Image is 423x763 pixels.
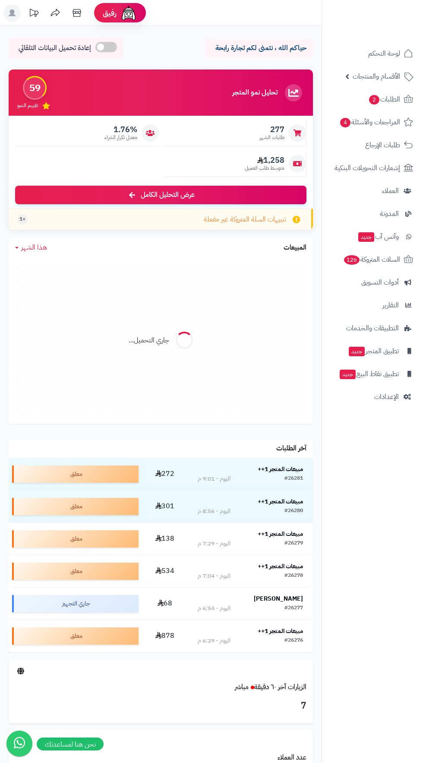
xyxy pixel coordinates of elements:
strong: مبيعات المتجر 1++ [258,529,303,538]
strong: [PERSON_NAME] [254,594,303,603]
span: إشعارات التحويلات البنكية [335,162,400,174]
span: السلات المتروكة [343,253,400,266]
strong: مبيعات المتجر 1++ [258,465,303,474]
div: معلق [12,627,139,645]
span: 4 [340,118,350,127]
h3: آخر الطلبات [276,445,306,453]
a: وآتس آبجديد [327,226,418,247]
span: التقارير [382,299,399,311]
div: جاري التجهيز [12,595,139,612]
div: معلق [12,563,139,580]
span: رفيق [103,8,117,18]
span: جديد [358,232,374,242]
img: ai-face.png [120,4,137,22]
a: السلات المتروكة126 [327,249,418,270]
a: المدونة [327,203,418,224]
span: وآتس آب [357,231,399,243]
td: 272 [142,458,187,490]
div: اليوم - 6:54 م [198,604,230,613]
div: #26276 [284,636,303,645]
a: تطبيق المتجرجديد [327,341,418,361]
td: 301 [142,491,187,522]
span: هذا الشهر [21,242,47,253]
span: التطبيقات والخدمات [346,322,399,334]
span: جديد [349,347,365,356]
span: أدوات التسويق [361,276,399,288]
span: طلبات الإرجاع [365,139,400,151]
div: معلق [12,498,139,515]
small: مباشر [235,682,249,692]
span: تنبيهات السلة المتروكة غير مفعلة [204,215,286,225]
div: #26281 [284,475,303,483]
a: المراجعات والأسئلة4 [327,112,418,133]
div: اليوم - 7:04 م [198,572,230,580]
span: العملاء [382,185,399,197]
span: لوحة التحكم [368,47,400,60]
span: متوسط طلب العميل [245,165,284,172]
div: #26280 [284,507,303,516]
span: تقييم النمو [17,102,38,109]
span: 1,258 [245,155,284,165]
span: طلبات الشهر [259,134,284,141]
strong: مبيعات المتجر 1++ [258,562,303,571]
a: تطبيق نقاط البيعجديد [327,364,418,384]
p: حياكم الله ، نتمنى لكم تجارة رابحة [211,43,306,53]
a: هذا الشهر [15,243,47,253]
img: logo-2.png [364,21,415,39]
a: لوحة التحكم [327,43,418,64]
td: 68 [142,588,187,620]
span: تطبيق المتجر [348,345,399,357]
h3: المبيعات [284,244,306,252]
div: جاري التحميل... [129,336,169,345]
div: اليوم - 9:01 م [198,475,230,483]
span: معدل تكرار الشراء [104,134,137,141]
a: الزيارات آخر ٦٠ دقيقةمباشر [235,682,306,692]
span: الطلبات [368,93,400,105]
div: #26277 [284,604,303,613]
a: التطبيقات والخدمات [327,318,418,339]
span: المدونة [380,208,399,220]
div: معلق [12,465,139,483]
div: اليوم - 7:29 م [198,539,230,548]
span: 126 [344,255,360,265]
a: العملاء [327,180,418,201]
a: عرض التحليل الكامل [15,186,306,204]
a: الإعدادات [327,386,418,407]
a: الطلبات2 [327,89,418,110]
span: عرض التحليل الكامل [141,190,195,200]
span: 1.76% [104,125,137,134]
div: اليوم - 6:29 م [198,636,230,645]
a: التقارير [327,295,418,316]
span: 277 [259,125,284,134]
span: 2 [369,95,379,104]
span: الإعدادات [374,391,399,403]
td: 534 [142,555,187,587]
div: #26279 [284,539,303,548]
span: الأقسام والمنتجات [353,70,400,82]
strong: مبيعات المتجر 1++ [258,627,303,636]
div: اليوم - 8:56 م [198,507,230,516]
td: 878 [142,620,187,652]
h3: تحليل نمو المتجر [232,89,278,97]
span: +1 [19,215,25,223]
span: إعادة تحميل البيانات التلقائي [19,43,91,53]
a: تحديثات المنصة [23,4,44,24]
strong: مبيعات المتجر 1++ [258,497,303,506]
div: #26278 [284,572,303,580]
h3: 7 [15,699,306,713]
a: إشعارات التحويلات البنكية [327,158,418,178]
td: 138 [142,523,187,555]
span: المراجعات والأسئلة [339,116,400,128]
a: طلبات الإرجاع [327,135,418,155]
a: أدوات التسويق [327,272,418,293]
span: جديد [340,370,356,379]
span: تطبيق نقاط البيع [339,368,399,380]
div: معلق [12,530,139,548]
a: عدد العملاء [278,752,306,763]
